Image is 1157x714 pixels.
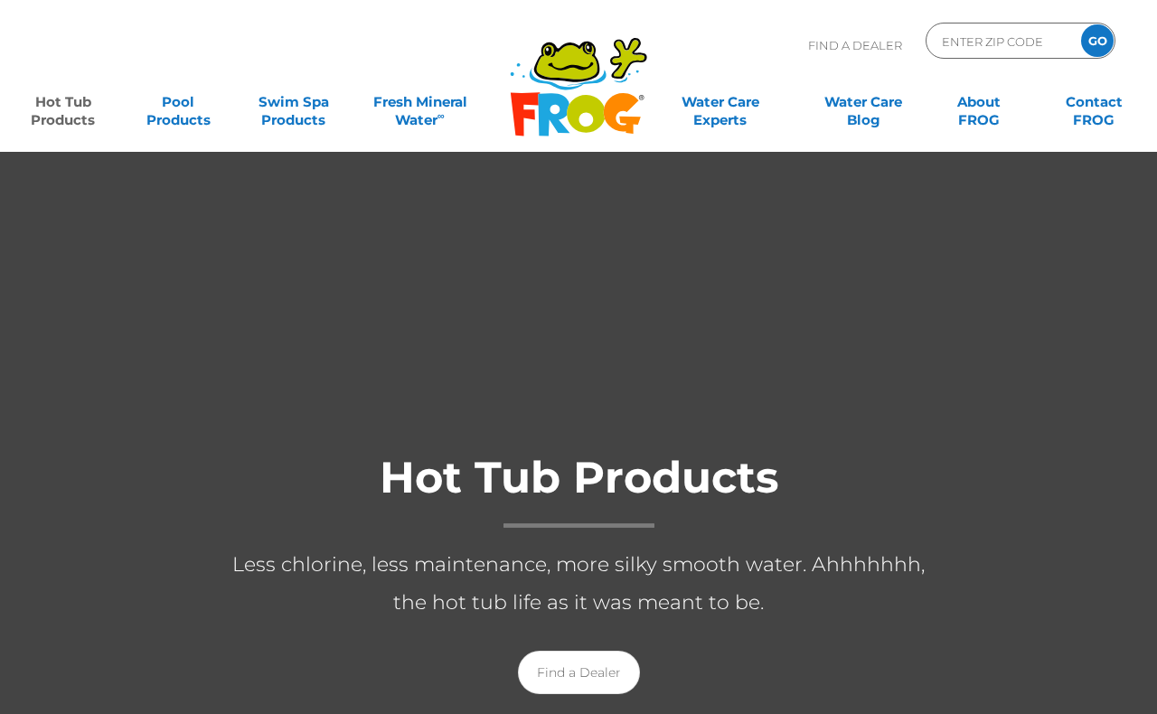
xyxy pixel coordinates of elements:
sup: ∞ [437,109,445,122]
p: Find A Dealer [808,23,902,68]
a: ContactFROG [1049,84,1139,120]
a: Water CareBlog [819,84,908,120]
a: Fresh MineralWater∞ [364,84,476,120]
a: Swim SpaProducts [249,84,338,120]
p: Less chlorine, less maintenance, more silky smooth water. Ahhhhhhh, the hot tub life as it was me... [217,546,940,622]
input: Zip Code Form [940,28,1062,54]
a: Hot TubProducts [18,84,108,120]
a: Water CareExperts [647,84,793,120]
h1: Hot Tub Products [217,454,940,528]
input: GO [1081,24,1114,57]
a: AboutFROG [934,84,1023,120]
a: Find a Dealer [518,651,640,694]
a: PoolProducts [134,84,223,120]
